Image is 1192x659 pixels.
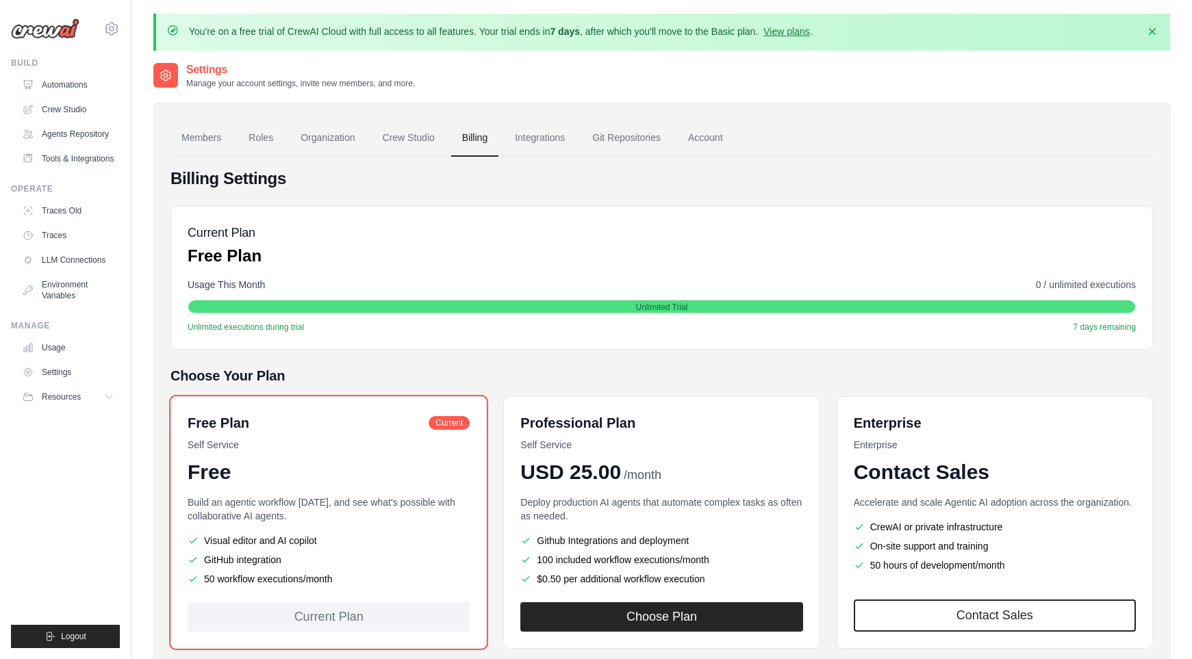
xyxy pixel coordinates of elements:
h5: Current Plan [188,223,262,242]
a: Crew Studio [16,99,120,120]
span: USD 25.00 [520,460,621,484]
div: Free [188,460,470,484]
h6: Free Plan [188,413,249,432]
p: Free Plan [188,245,262,267]
a: Account [677,120,734,157]
p: Self Service [188,438,470,452]
a: Integrations [504,120,576,157]
h5: Choose Your Plan [170,366,1153,385]
button: Choose Plan [520,602,802,632]
span: 7 days remaining [1074,322,1136,333]
img: Logo [11,18,79,39]
p: Accelerate and scale Agentic AI adoption across the organization. [854,495,1136,509]
p: Self Service [520,438,802,452]
h6: Enterprise [854,413,1136,432]
a: Crew Studio [372,120,446,157]
li: $0.50 per additional workflow execution [520,572,802,586]
span: /month [624,466,661,484]
li: On-site support and training [854,539,1136,553]
a: Traces Old [16,200,120,222]
div: Contact Sales [854,460,1136,484]
button: Resources [16,386,120,408]
a: Traces [16,224,120,246]
h4: Billing Settings [170,168,1153,190]
button: Logout [11,625,120,648]
a: Contact Sales [854,599,1136,632]
p: You're on a free trial of CrewAI Cloud with full access to all features. Your trial ends in , aft... [189,25,813,38]
a: Environment Variables [16,274,120,307]
div: Build [11,57,120,68]
a: LLM Connections [16,249,120,271]
div: Manage [11,320,120,331]
li: 100 included workflow executions/month [520,553,802,567]
a: Automations [16,74,120,96]
a: Tools & Integrations [16,148,120,170]
h2: Settings [186,62,415,78]
span: Unlimited Trial [635,302,687,313]
a: Billing [451,120,498,157]
a: Usage [16,337,120,359]
div: Current Plan [188,602,470,632]
a: Settings [16,361,120,383]
li: 50 workflow executions/month [188,572,470,586]
span: Unlimited executions during trial [188,322,304,333]
a: Organization [290,120,366,157]
p: Build an agentic workflow [DATE], and see what's possible with collaborative AI agents. [188,495,470,523]
li: GitHub integration [188,553,470,567]
span: 0 / unlimited executions [1036,278,1136,292]
h6: Professional Plan [520,413,635,432]
a: View plans [763,26,809,37]
p: Enterprise [854,438,1136,452]
a: Roles [238,120,284,157]
span: Usage This Month [188,278,265,292]
span: Logout [61,631,86,642]
li: Github Integrations and deployment [520,534,802,547]
p: Deploy production AI agents that automate complex tasks as often as needed. [520,495,802,523]
a: Members [170,120,232,157]
a: Git Repositories [581,120,672,157]
strong: 7 days [550,26,580,37]
a: Agents Repository [16,123,120,145]
p: Manage your account settings, invite new members, and more. [186,78,415,89]
span: Current [429,416,470,430]
li: CrewAI or private infrastructure [854,520,1136,534]
li: Visual editor and AI copilot [188,534,470,547]
span: Resources [42,391,81,402]
li: 50 hours of development/month [854,558,1136,572]
div: Operate [11,183,120,194]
